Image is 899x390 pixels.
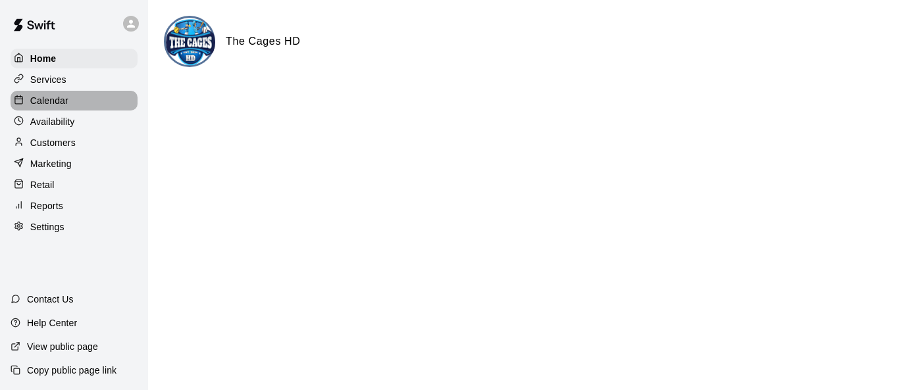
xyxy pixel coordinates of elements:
a: Services [11,70,138,89]
p: Reports [30,199,63,212]
a: Customers [11,133,138,153]
a: Home [11,49,138,68]
p: Copy public page link [27,364,116,377]
a: Settings [11,217,138,237]
a: Availability [11,112,138,132]
a: Reports [11,196,138,216]
p: Retail [30,178,55,191]
a: Calendar [11,91,138,110]
p: Help Center [27,316,77,329]
p: View public page [27,340,98,353]
p: Marketing [30,157,72,170]
p: Services [30,73,66,86]
img: The Cages HD logo [166,18,215,67]
p: Settings [30,220,64,233]
p: Customers [30,136,76,149]
p: Contact Us [27,293,74,306]
h6: The Cages HD [226,33,301,50]
a: Retail [11,175,138,195]
p: Home [30,52,57,65]
p: Calendar [30,94,68,107]
p: Availability [30,115,75,128]
a: Marketing [11,154,138,174]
